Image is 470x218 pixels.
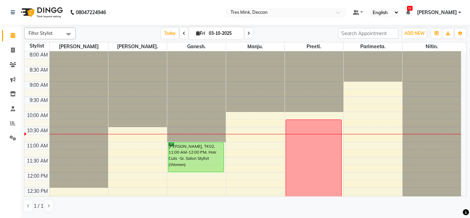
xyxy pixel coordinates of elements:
div: 11:00 AM [25,142,49,149]
span: 12 [407,6,413,11]
span: Preeti. [285,42,343,51]
b: 08047224946 [76,3,106,22]
div: 9:30 AM [28,97,49,104]
div: 12:00 PM [26,173,49,180]
button: ADD NEW [403,29,426,38]
span: Ganesh. [167,42,226,51]
span: ADD NEW [404,31,425,36]
span: 1 / 1 [34,203,43,210]
span: Manju. [226,42,285,51]
div: 9:00 AM [28,82,49,89]
span: Today [161,28,179,39]
span: [PERSON_NAME]. [108,42,167,51]
span: Nitin. [403,42,461,51]
div: [PERSON_NAME], TK02, 11:00 AM-12:00 PM, Hair Cuts -Sr. Salon Stylist (Women) [168,143,224,172]
div: 12:30 PM [26,188,49,195]
div: Stylist [24,42,49,50]
input: Search Appointment [338,28,398,39]
img: logo [18,3,65,22]
input: 2025-10-03 [207,28,241,39]
div: 11:30 AM [25,157,49,165]
span: Parimeeta. [344,42,402,51]
span: Filter Stylist [29,30,53,36]
span: Fri [194,31,207,36]
div: 8:00 AM [28,51,49,59]
a: 12 [406,9,410,15]
div: 8:30 AM [28,66,49,74]
div: 10:00 AM [25,112,49,119]
span: [PERSON_NAME] [417,9,457,16]
span: [PERSON_NAME] [50,42,108,51]
div: 10:30 AM [25,127,49,134]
